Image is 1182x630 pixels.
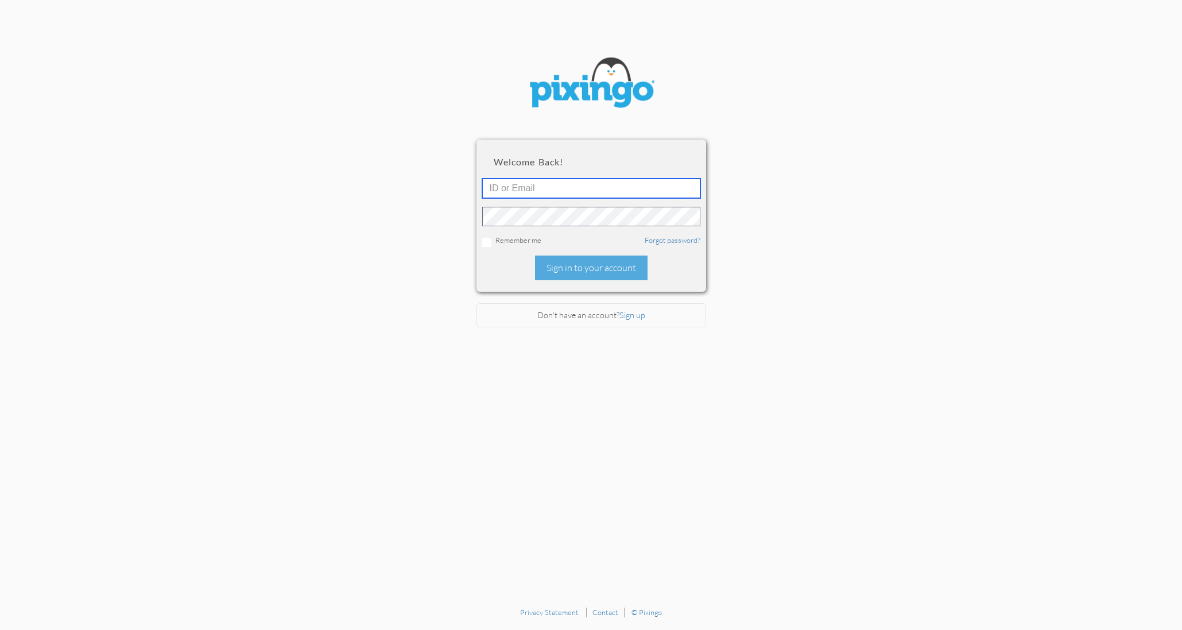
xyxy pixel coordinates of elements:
[476,303,706,328] div: Don't have an account?
[520,608,579,617] a: Privacy Statement
[645,235,700,245] a: Forgot password?
[535,256,648,280] div: Sign in to your account
[494,157,689,167] h2: Welcome back!
[522,52,660,117] img: pixingo logo
[592,608,618,617] a: Contact
[482,235,700,247] div: Remember me
[482,179,700,198] input: ID or Email
[619,310,645,320] a: Sign up
[631,608,662,617] a: © Pixingo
